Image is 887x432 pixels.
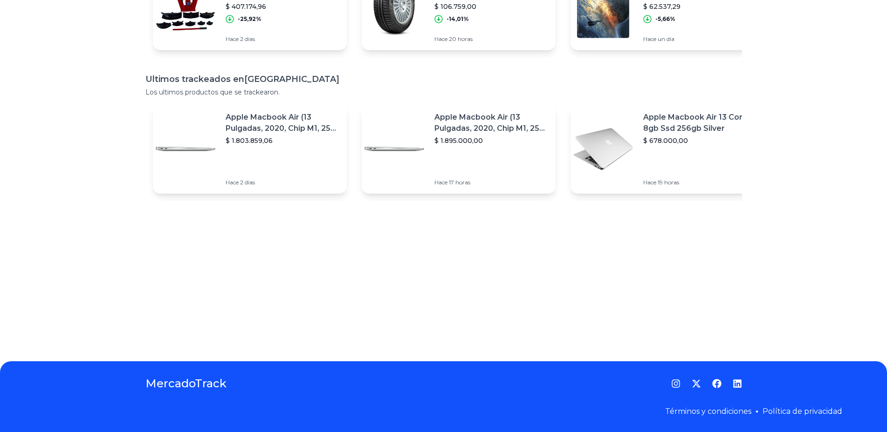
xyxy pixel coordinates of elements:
[665,407,751,416] a: Términos y condiciones
[763,407,842,416] a: Política de privacidad
[362,104,556,194] a: Featured imageApple Macbook Air (13 Pulgadas, 2020, Chip M1, 256 Gb De Ssd, 8 Gb De Ram) - Plata$...
[571,104,764,194] a: Featured imageApple Macbook Air 13 Core I5 8gb Ssd 256gb Silver$ 678.000,00Hace 19 horas
[145,376,227,391] a: MercadoTrack
[145,73,742,86] h1: Ultimos trackeados en [GEOGRAPHIC_DATA]
[643,179,757,186] p: Hace 19 horas
[692,379,701,388] a: Twitter
[434,112,548,134] p: Apple Macbook Air (13 Pulgadas, 2020, Chip M1, 256 Gb De Ssd, 8 Gb De Ram) - Plata
[226,112,339,134] p: Apple Macbook Air (13 Pulgadas, 2020, Chip M1, 256 Gb De Ssd, 8 Gb De Ram) - Plata
[671,379,681,388] a: Instagram
[362,116,427,182] img: Featured image
[571,116,636,182] img: Featured image
[643,136,757,145] p: $ 678.000,00
[643,2,757,11] p: $ 62.537,29
[655,15,675,23] p: -5,66%
[434,35,548,43] p: Hace 20 horas
[733,379,742,388] a: LinkedIn
[643,35,757,43] p: Hace un día
[226,2,339,11] p: $ 407.174,96
[226,179,339,186] p: Hace 2 días
[226,35,339,43] p: Hace 2 días
[447,15,469,23] p: -14,01%
[434,2,548,11] p: $ 106.759,00
[226,136,339,145] p: $ 1.803.859,06
[153,104,347,194] a: Featured imageApple Macbook Air (13 Pulgadas, 2020, Chip M1, 256 Gb De Ssd, 8 Gb De Ram) - Plata$...
[153,116,218,182] img: Featured image
[238,15,261,23] p: -25,92%
[712,379,722,388] a: Facebook
[643,112,757,134] p: Apple Macbook Air 13 Core I5 8gb Ssd 256gb Silver
[145,88,742,97] p: Los ultimos productos que se trackearon.
[434,179,548,186] p: Hace 17 horas
[434,136,548,145] p: $ 1.895.000,00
